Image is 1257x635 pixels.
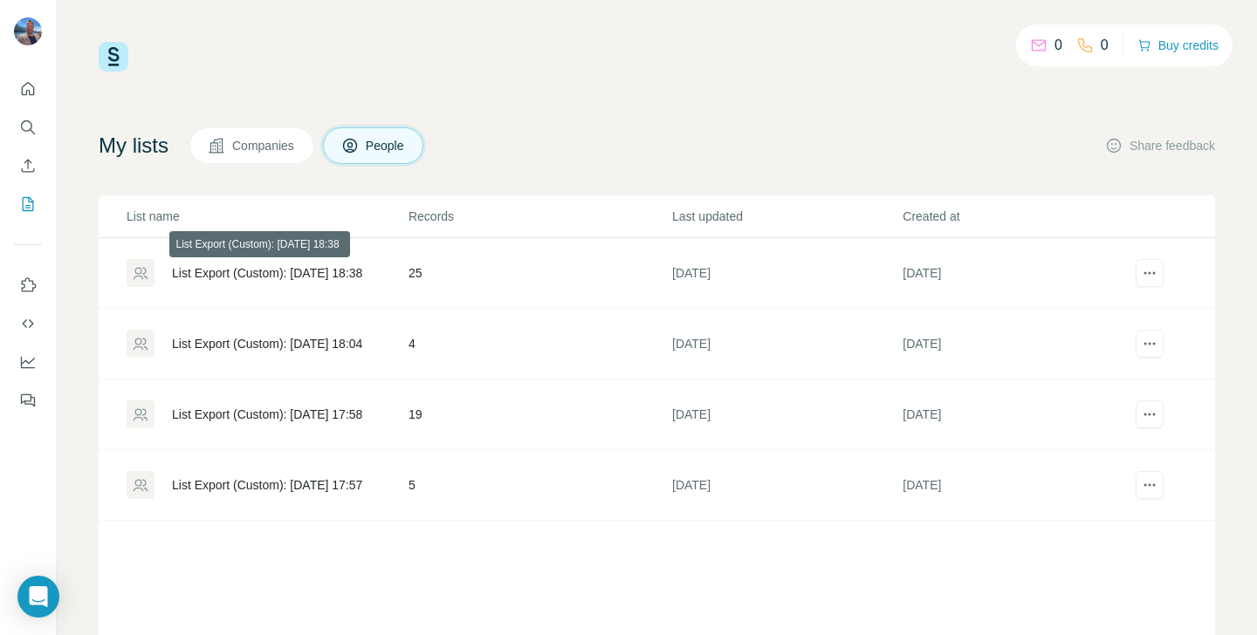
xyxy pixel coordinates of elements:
td: [DATE] [902,309,1132,379]
td: 25 [408,238,671,309]
button: Use Surfe on LinkedIn [14,270,42,301]
p: Created at [903,208,1131,225]
button: Dashboard [14,346,42,378]
div: List Export (Custom): [DATE] 18:38 [172,264,362,282]
td: [DATE] [902,379,1132,450]
div: List Export (Custom): [DATE] 17:57 [172,476,362,494]
td: [DATE] [671,450,902,521]
button: actions [1136,259,1164,287]
td: [DATE] [671,309,902,379]
span: People [366,137,406,154]
button: Buy credits [1137,33,1219,58]
button: Quick start [14,73,42,105]
button: Feedback [14,385,42,416]
button: actions [1136,400,1164,428]
td: 5 [408,450,671,521]
td: [DATE] [902,450,1132,521]
div: List Export (Custom): [DATE] 17:58 [172,406,362,423]
h4: My lists [99,132,168,160]
td: [DATE] [671,379,902,450]
div: Open Intercom Messenger [17,576,59,618]
span: Companies [232,137,296,154]
img: Avatar [14,17,42,45]
button: Share feedback [1105,137,1215,154]
button: actions [1136,471,1164,499]
p: Last updated [672,208,901,225]
td: 19 [408,379,671,450]
div: List Export (Custom): [DATE] 18:04 [172,335,362,352]
button: My lists [14,188,42,220]
p: 0 [1101,35,1109,56]
img: Surfe Logo [99,42,128,72]
p: 0 [1054,35,1062,56]
td: [DATE] [902,238,1132,309]
td: 4 [408,309,671,379]
td: [DATE] [671,238,902,309]
button: actions [1136,330,1164,358]
p: Records [409,208,670,225]
button: Search [14,112,42,143]
p: List name [127,208,407,225]
button: Enrich CSV [14,150,42,181]
button: Use Surfe API [14,308,42,339]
